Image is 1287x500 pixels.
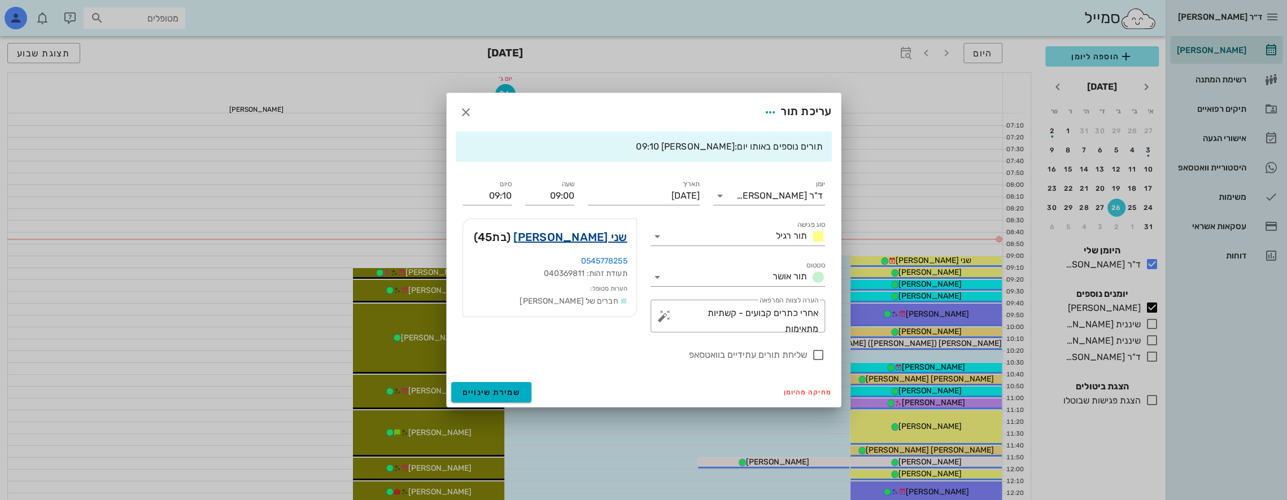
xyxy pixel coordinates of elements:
[472,267,627,280] div: תעודת זהות: 040369811
[651,227,825,245] div: סוג פגישהתור רגיל
[760,102,831,122] div: עריכת תור
[500,180,512,188] label: סיום
[651,268,825,286] div: סטטוסתור אושר
[815,180,825,188] label: יומן
[561,180,574,188] label: שעה
[713,187,825,205] div: יומןד"ר [PERSON_NAME]
[736,191,823,201] div: ד"ר [PERSON_NAME]
[463,388,521,397] span: שמירת שינויים
[463,349,807,361] label: שליחת תורים עתידיים בוואטסאפ
[474,228,511,246] span: (בת )
[806,261,825,270] label: סטטוס
[759,296,818,305] label: הערה לצוות המרפאה
[520,296,618,306] span: חברים של [PERSON_NAME]
[784,388,832,396] span: מחיקה מהיומן
[776,230,807,241] span: תור רגיל
[478,230,492,244] span: 45
[779,384,836,400] button: מחיקה מהיומן
[465,141,823,153] div: תורים נוספים באותו יום:
[590,285,627,292] small: הערות מטופל:
[773,271,807,282] span: תור אושר
[636,141,735,152] span: [PERSON_NAME] 09:10
[797,221,825,229] label: סוג פגישה
[682,180,700,188] label: תאריך
[581,256,627,266] a: 0545778255
[451,382,532,402] button: שמירת שינויים
[513,228,627,246] a: שני [PERSON_NAME]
